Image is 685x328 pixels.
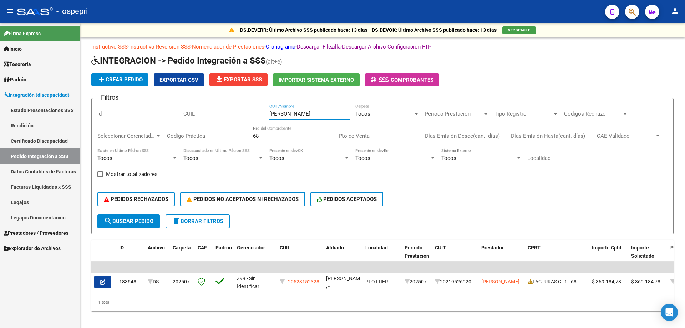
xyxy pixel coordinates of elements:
span: Exportar CSV [159,77,198,83]
span: [PERSON_NAME] , - [326,276,364,289]
datatable-header-cell: ID [116,240,145,272]
span: Codigos Rechazo [564,111,622,117]
span: PEDIDOS NO ACEPTADOS NI RECHAZADOS [187,196,299,202]
span: Prestadores / Proveedores [4,229,68,237]
span: Importe Cpbt. [592,245,623,251]
div: Open Intercom Messenger [661,304,678,321]
span: Padrón [4,76,26,84]
span: Localidad [365,245,388,251]
datatable-header-cell: Período Prestación [402,240,432,272]
span: $ 369.184,78 [592,279,621,284]
a: Instructivo SSS [91,44,128,50]
span: - [371,77,391,83]
datatable-header-cell: Padrón [213,240,234,272]
span: Todos [441,155,456,161]
datatable-header-cell: CPBT [525,240,589,272]
datatable-header-cell: CUIT [432,240,478,272]
span: $ 369.184,78 [631,279,660,284]
div: 20219526920 [435,278,476,286]
datatable-header-cell: Gerenciador [234,240,277,272]
span: Exportar SSS [215,76,262,83]
datatable-header-cell: CUIL [277,240,323,272]
span: Firma Express [4,30,41,37]
mat-icon: file_download [215,75,224,84]
button: Crear Pedido [91,73,148,86]
a: Cronograma [266,44,295,50]
span: Borrar Filtros [172,218,223,224]
datatable-header-cell: Importe Solicitado [628,240,668,272]
mat-icon: add [97,75,106,84]
span: CUIT [435,245,446,251]
button: PEDIDOS RECHAZADOS [97,192,175,206]
span: CAE Validado [597,133,655,139]
span: Todos [355,111,370,117]
button: Exportar CSV [154,73,204,86]
span: PEDIDOS ACEPTADOS [317,196,377,202]
span: VER DETALLE [508,28,530,32]
button: PEDIDOS NO ACEPTADOS NI RECHAZADOS [180,192,305,206]
span: Archivo [148,245,165,251]
mat-icon: search [104,217,112,225]
span: Crear Pedido [97,76,143,83]
mat-icon: delete [172,217,181,225]
span: PEDIDOS RECHAZADOS [104,196,168,202]
button: VER DETALLE [502,26,536,34]
span: [PERSON_NAME] [481,279,519,284]
span: Explorador de Archivos [4,244,61,252]
datatable-header-cell: Archivo [145,240,170,272]
span: Periodo Prestacion [425,111,483,117]
span: CPBT [528,245,541,251]
datatable-header-cell: CAE [195,240,213,272]
datatable-header-cell: Localidad [362,240,402,272]
span: ID [119,245,124,251]
datatable-header-cell: Carpeta [170,240,195,272]
button: PEDIDOS ACEPTADOS [310,192,384,206]
a: Descargar Filezilla [297,44,341,50]
span: Todos [97,155,112,161]
span: Todos [269,155,284,161]
span: Todos [183,155,198,161]
a: Instructivo Reversión SSS [129,44,191,50]
div: FACTURAS C : 1 - 68 [528,278,586,286]
datatable-header-cell: Prestador [478,240,525,272]
div: 183648 [119,278,142,286]
button: Buscar Pedido [97,214,160,228]
div: 1 total [91,293,674,311]
div: 202507 [405,278,429,286]
span: Tipo Registro [494,111,552,117]
span: Seleccionar Gerenciador [97,133,155,139]
span: CAE [198,245,207,251]
span: Todos [355,155,370,161]
span: Z99 - Sin Identificar [237,276,259,289]
span: Mostrar totalizadores [106,170,158,178]
a: Nomenclador de Prestaciones [192,44,264,50]
span: 202507 [173,279,190,284]
span: PLOTTIER [365,279,388,284]
datatable-header-cell: Afiliado [323,240,362,272]
button: Borrar Filtros [166,214,230,228]
datatable-header-cell: Importe Cpbt. [589,240,628,272]
span: Período Prestación [405,245,429,259]
button: -Comprobantes [365,73,439,86]
button: Importar Sistema Externo [273,73,360,86]
span: INTEGRACION -> Pedido Integración a SSS [91,56,266,66]
span: Padrón [215,245,232,251]
div: DS [148,278,167,286]
span: 20523152328 [288,279,319,284]
p: - - - - - [91,43,674,51]
span: Integración (discapacidad) [4,91,70,99]
span: Tesorería [4,60,31,68]
h3: Filtros [97,92,122,102]
span: Prestador [481,245,504,251]
mat-icon: person [671,7,679,15]
span: (alt+e) [266,58,282,65]
span: CUIL [280,245,290,251]
mat-icon: menu [6,7,14,15]
span: Afiliado [326,245,344,251]
span: Carpeta [173,245,191,251]
p: DS.DEVERR: Último Archivo SSS publicado hace: 13 días - DS.DEVOK: Último Archivo SSS publicado ha... [240,26,497,34]
span: Buscar Pedido [104,218,153,224]
span: Importar Sistema Externo [279,77,354,83]
span: Inicio [4,45,22,53]
span: Importe Solicitado [631,245,654,259]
